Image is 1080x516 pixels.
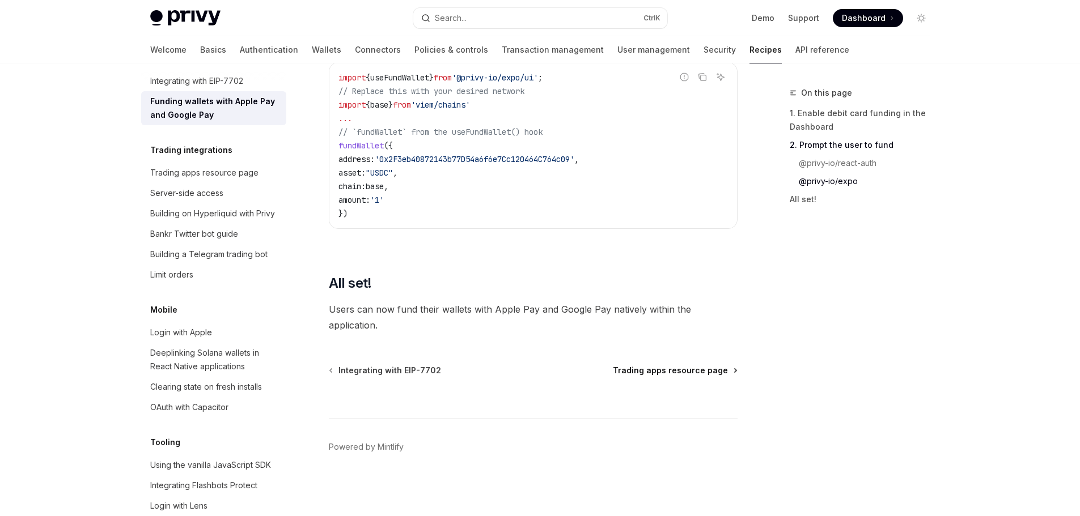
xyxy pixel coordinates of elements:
span: , [384,181,388,191]
span: Trading apps resource page [613,365,728,376]
span: fundWallet [338,140,384,151]
span: ; [538,73,543,83]
h5: Mobile [150,303,177,317]
span: '0x2F3eb40872143b77D54a6f6e7Cc120464C764c09' [375,154,574,164]
div: OAuth with Capacitor [150,400,228,414]
a: Funding wallets with Apple Pay and Google Pay [141,91,286,125]
a: Policies & controls [414,36,488,63]
div: Login with Lens [150,499,207,513]
span: , [574,154,579,164]
a: Connectors [355,36,401,63]
button: Copy the contents from the code block [695,70,710,84]
h5: Trading integrations [150,143,232,157]
span: address: [338,154,375,164]
div: Search... [435,11,467,25]
a: Wallets [312,36,341,63]
a: Welcome [150,36,187,63]
a: Trading apps resource page [613,365,736,376]
a: @privy-io/expo [790,172,939,190]
span: Ctrl K [643,14,660,23]
a: Clearing state on fresh installs [141,377,286,397]
a: API reference [795,36,849,63]
button: Report incorrect code [677,70,692,84]
span: from [434,73,452,83]
span: ... [338,113,352,123]
a: Integrating with EIP-7702 [330,365,441,376]
img: light logo [150,10,221,26]
span: "USDC" [366,168,393,178]
div: Building a Telegram trading bot [150,248,268,261]
span: '1' [370,195,384,205]
div: Funding wallets with Apple Pay and Google Pay [150,95,279,122]
a: Server-side access [141,183,286,203]
a: All set! [790,190,939,208]
div: Bankr Twitter bot guide [150,227,238,241]
a: Dashboard [833,9,903,27]
span: { [366,73,370,83]
a: Powered by Mintlify [329,441,404,453]
span: 'viem/chains' [411,100,470,110]
span: base [370,100,388,110]
h5: Tooling [150,436,180,449]
div: Login with Apple [150,326,212,339]
span: { [366,100,370,110]
div: Integrating Flashbots Protect [150,479,257,492]
a: Using the vanilla JavaScript SDK [141,455,286,475]
div: Limit orders [150,268,193,282]
a: Demo [752,12,774,24]
span: chain: [338,181,366,191]
span: Dashboard [842,12,886,24]
span: Integrating with EIP-7702 [338,365,441,376]
span: } [429,73,434,83]
span: from [393,100,411,110]
a: 1. Enable debit card funding in the Dashboard [790,104,939,136]
span: '@privy-io/expo/ui' [452,73,538,83]
span: All set! [329,274,372,292]
div: Using the vanilla JavaScript SDK [150,458,271,472]
a: OAuth with Capacitor [141,397,286,417]
a: Recipes [749,36,782,63]
a: Deeplinking Solana wallets in React Native applications [141,343,286,377]
a: Building on Hyperliquid with Privy [141,203,286,224]
span: useFundWallet [370,73,429,83]
div: Server-side access [150,186,223,200]
span: // Replace this with your desired network [338,86,524,96]
span: // `fundWallet` from the useFundWallet() hook [338,127,543,137]
span: }) [338,208,348,219]
span: ({ [384,140,393,151]
a: 2. Prompt the user to fund [790,136,939,154]
span: , [393,168,397,178]
a: Support [788,12,819,24]
span: import [338,100,366,110]
span: amount: [338,195,370,205]
a: Bankr Twitter bot guide [141,224,286,244]
a: Trading apps resource page [141,163,286,183]
a: User management [617,36,690,63]
span: base [366,181,384,191]
a: Login with Lens [141,496,286,516]
div: Trading apps resource page [150,166,259,180]
a: Security [704,36,736,63]
button: Ask AI [713,70,728,84]
button: Toggle dark mode [912,9,930,27]
a: Authentication [240,36,298,63]
div: Deeplinking Solana wallets in React Native applications [150,346,279,373]
span: On this page [801,86,852,100]
a: Login with Apple [141,322,286,343]
a: Limit orders [141,265,286,285]
span: } [388,100,393,110]
button: Open search [413,8,667,28]
span: Users can now fund their wallets with Apple Pay and Google Pay natively within the application. [329,301,738,333]
div: Clearing state on fresh installs [150,380,262,394]
a: Transaction management [502,36,604,63]
a: Building a Telegram trading bot [141,244,286,265]
a: Basics [200,36,226,63]
div: Building on Hyperliquid with Privy [150,207,275,220]
span: import [338,73,366,83]
a: @privy-io/react-auth [790,154,939,172]
a: Integrating Flashbots Protect [141,475,286,496]
span: asset: [338,168,366,178]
